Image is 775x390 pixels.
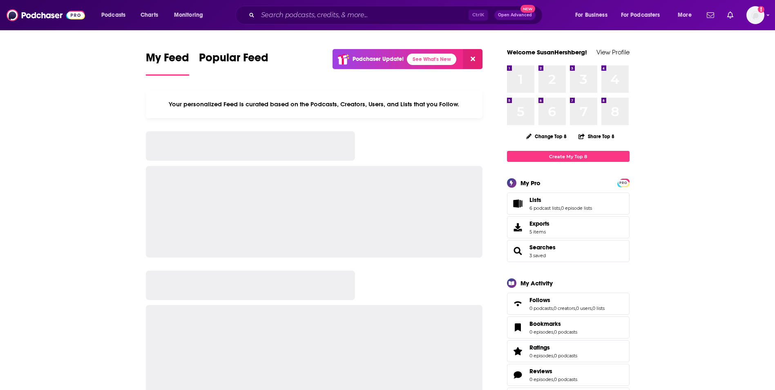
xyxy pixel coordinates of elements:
span: Follows [507,293,630,315]
span: Exports [529,220,549,227]
span: Popular Feed [199,51,268,69]
button: Show profile menu [746,6,764,24]
a: 0 podcasts [554,329,577,335]
span: Bookmarks [507,316,630,338]
a: Welcome SusanHershberg! [507,48,587,56]
a: 6 podcast lists [529,205,560,211]
span: For Business [575,9,607,21]
a: 0 episodes [529,353,553,359]
span: Monitoring [174,9,203,21]
a: My Feed [146,51,189,76]
div: Your personalized Feed is curated based on the Podcasts, Creators, Users, and Lists that you Follow. [146,90,483,118]
span: Ratings [529,344,550,351]
input: Search podcasts, credits, & more... [258,9,469,22]
a: Lists [529,196,592,204]
span: , [553,377,554,382]
span: , [553,329,554,335]
span: Searches [507,240,630,262]
button: Open AdvancedNew [494,10,536,20]
a: 0 creators [554,305,575,311]
span: Ctrl K [469,10,488,20]
img: User Profile [746,6,764,24]
a: Ratings [510,345,526,357]
a: Follows [529,296,605,304]
span: Reviews [507,364,630,386]
a: Lists [510,198,526,209]
a: Exports [507,216,630,238]
span: New [520,5,535,13]
button: open menu [570,9,618,22]
span: , [575,305,576,311]
a: Charts [135,9,163,22]
a: 3 saved [529,253,546,258]
button: open menu [672,9,702,22]
a: Reviews [529,368,577,375]
div: My Activity [520,279,553,287]
button: open menu [96,9,136,22]
button: open menu [168,9,214,22]
a: 0 users [576,305,592,311]
a: Create My Top 8 [507,151,630,162]
div: My Pro [520,179,540,187]
a: Follows [510,298,526,309]
a: Popular Feed [199,51,268,76]
span: Bookmarks [529,320,561,327]
a: Bookmarks [510,322,526,333]
a: View Profile [596,48,630,56]
span: , [592,305,592,311]
span: Follows [529,296,550,304]
span: Lists [529,196,541,204]
a: 0 episodes [529,329,553,335]
span: Reviews [529,368,552,375]
a: Show notifications dropdown [704,8,717,22]
div: Search podcasts, credits, & more... [243,6,550,25]
p: Podchaser Update! [353,56,404,63]
svg: Add a profile image [758,6,764,13]
a: Show notifications dropdown [724,8,737,22]
a: Reviews [510,369,526,381]
span: Open Advanced [498,13,532,17]
span: Logged in as SusanHershberg [746,6,764,24]
a: Bookmarks [529,320,577,327]
span: For Podcasters [621,9,660,21]
span: Exports [510,222,526,233]
a: 0 episode lists [561,205,592,211]
span: , [560,205,561,211]
span: Lists [507,193,630,215]
a: See What's New [407,54,456,65]
span: Charts [141,9,158,21]
span: Podcasts [101,9,125,21]
span: My Feed [146,51,189,69]
span: 5 items [529,229,549,235]
span: More [678,9,692,21]
button: open menu [616,9,672,22]
a: Searches [529,244,556,251]
a: 0 episodes [529,377,553,382]
button: Share Top 8 [578,128,615,144]
a: PRO [619,179,628,186]
span: Ratings [507,340,630,362]
span: PRO [619,180,628,186]
a: Searches [510,245,526,257]
img: Podchaser - Follow, Share and Rate Podcasts [7,7,85,23]
button: Change Top 8 [521,131,572,141]
a: 0 podcasts [529,305,553,311]
a: 0 podcasts [554,377,577,382]
span: , [553,353,554,359]
a: Ratings [529,344,577,351]
a: 0 podcasts [554,353,577,359]
a: 0 lists [592,305,605,311]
